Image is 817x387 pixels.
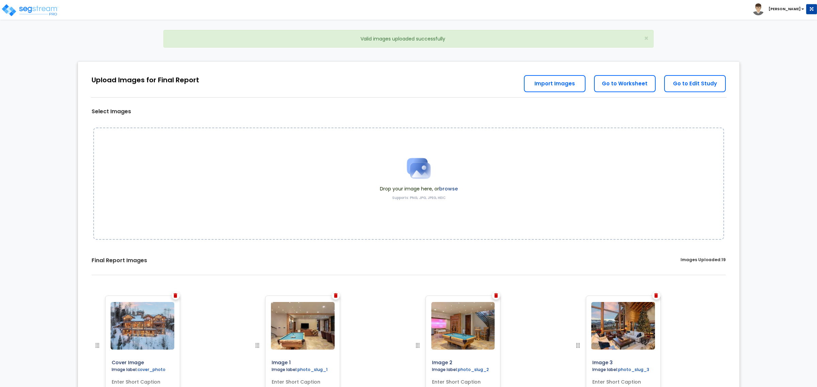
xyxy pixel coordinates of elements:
[680,257,726,265] label: Images Uploaded:
[769,6,801,12] b: [PERSON_NAME]
[253,341,261,350] img: drag handle
[439,185,458,192] label: browse
[1,3,59,17] img: logo_pro_r.png
[429,367,492,374] label: Image label:
[590,376,657,385] input: Enter Short Caption
[524,75,586,92] a: Import Images
[618,367,649,372] label: photo_slug_3
[721,257,726,263] span: 19
[109,376,176,385] input: Enter Short Caption
[392,196,446,200] label: Supports: PNG, JPG, JPEG, HEIC
[644,33,648,43] span: ×
[458,367,489,372] label: photo_slug_2
[93,341,101,350] img: drag handle
[594,75,656,92] a: Go to Worksheet
[414,341,422,350] img: drag handle
[574,341,582,350] img: drag handle
[654,293,658,298] img: Trash Icon
[644,35,648,42] button: Close
[752,3,764,15] img: avatar.png
[298,367,327,372] label: photo_slug_1
[174,293,177,298] img: Trash Icon
[361,35,445,42] span: Valid images uploaded successfully
[269,376,336,385] input: Enter Short Caption
[92,108,131,116] label: Select Images
[380,185,458,192] span: Drop your image here, or
[494,293,498,298] img: Trash Icon
[92,75,199,85] div: Upload Images for Final Report
[269,367,330,374] label: Image label:
[402,151,436,185] img: Upload Icon
[109,367,168,374] label: Image label:
[429,376,497,385] input: Enter Short Caption
[590,367,652,374] label: Image label:
[664,75,726,92] a: Go to Edit Study
[138,367,165,372] label: cover_photo
[92,257,147,265] label: Final Report Images
[334,293,338,298] img: Trash Icon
